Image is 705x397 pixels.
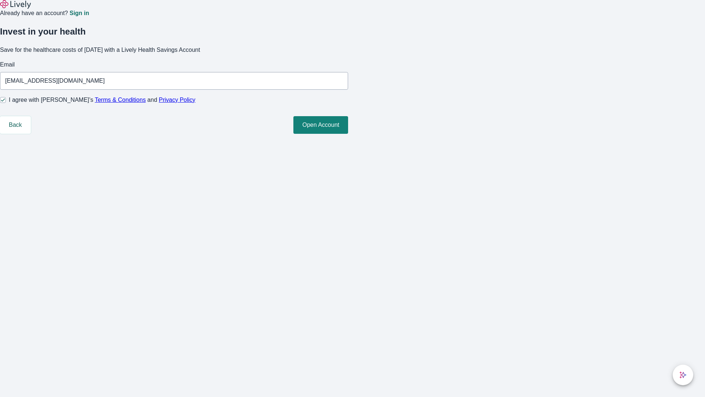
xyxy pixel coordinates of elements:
button: chat [673,365,693,385]
a: Privacy Policy [159,97,196,103]
a: Terms & Conditions [95,97,146,103]
svg: Lively AI Assistant [679,371,687,379]
span: I agree with [PERSON_NAME]’s and [9,96,195,104]
button: Open Account [293,116,348,134]
a: Sign in [69,10,89,16]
